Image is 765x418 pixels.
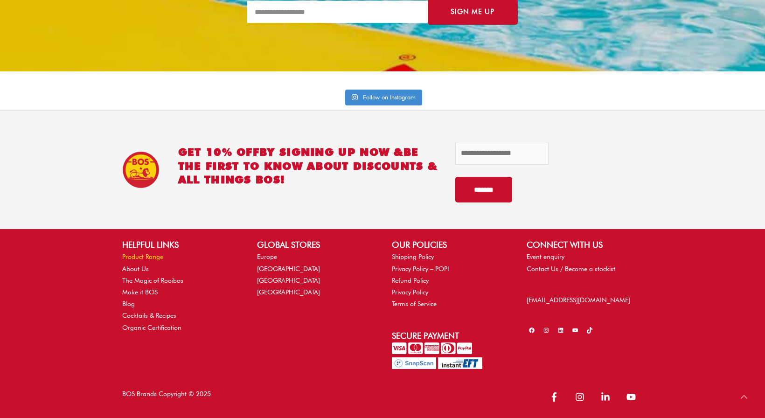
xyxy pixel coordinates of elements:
[122,277,183,284] a: The Magic of Rooibos
[113,388,383,408] div: BOS Brands Copyright © 2025
[392,357,436,369] img: Pay with SnapScan
[545,388,569,406] a: facebook-f
[570,388,594,406] a: instagram
[122,288,158,296] a: Make it BOS
[259,146,403,158] span: BY SIGNING UP NOW &
[392,329,508,342] h2: Secure Payment
[257,265,320,272] a: [GEOGRAPHIC_DATA]
[451,8,494,15] span: Sign me up
[122,253,163,260] a: Product Range
[392,277,429,284] a: Refund Policy
[392,238,508,251] h2: OUR POLICIES
[392,265,449,272] a: Privacy Policy – POPI
[438,357,482,369] img: Pay with InstantEFT
[527,251,643,274] nav: CONNECT WITH US
[527,253,564,260] a: Event enquiry
[122,265,149,272] a: About Us
[527,265,615,272] a: Contact Us / Become a stockist
[122,151,160,188] img: BOS Ice Tea
[527,296,630,304] a: [EMAIL_ADDRESS][DOMAIN_NAME]
[178,145,446,187] h2: GET 10% OFF be the first to know about discounts & all things BOS!
[596,388,620,406] a: linkedin-in
[363,93,416,101] span: Follow on Instagram
[345,90,422,105] a: Instagram Follow on Instagram
[122,312,176,319] a: Cocktails & Recipes
[622,388,643,406] a: youtube
[392,251,508,310] nav: OUR POLICIES
[352,94,358,101] svg: Instagram
[122,324,181,331] a: Organic Certification
[257,253,277,260] a: Europe
[392,253,434,260] a: Shipping Policy
[257,251,373,298] nav: GLOBAL STORES
[122,251,238,333] nav: HELPFUL LINKS
[527,238,643,251] h2: CONNECT WITH US
[257,277,320,284] a: [GEOGRAPHIC_DATA]
[257,288,320,296] a: [GEOGRAPHIC_DATA]
[392,288,428,296] a: Privacy Policy
[392,300,437,307] a: Terms of Service
[257,238,373,251] h2: GLOBAL STORES
[122,300,135,307] a: Blog
[122,238,238,251] h2: HELPFUL LINKS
